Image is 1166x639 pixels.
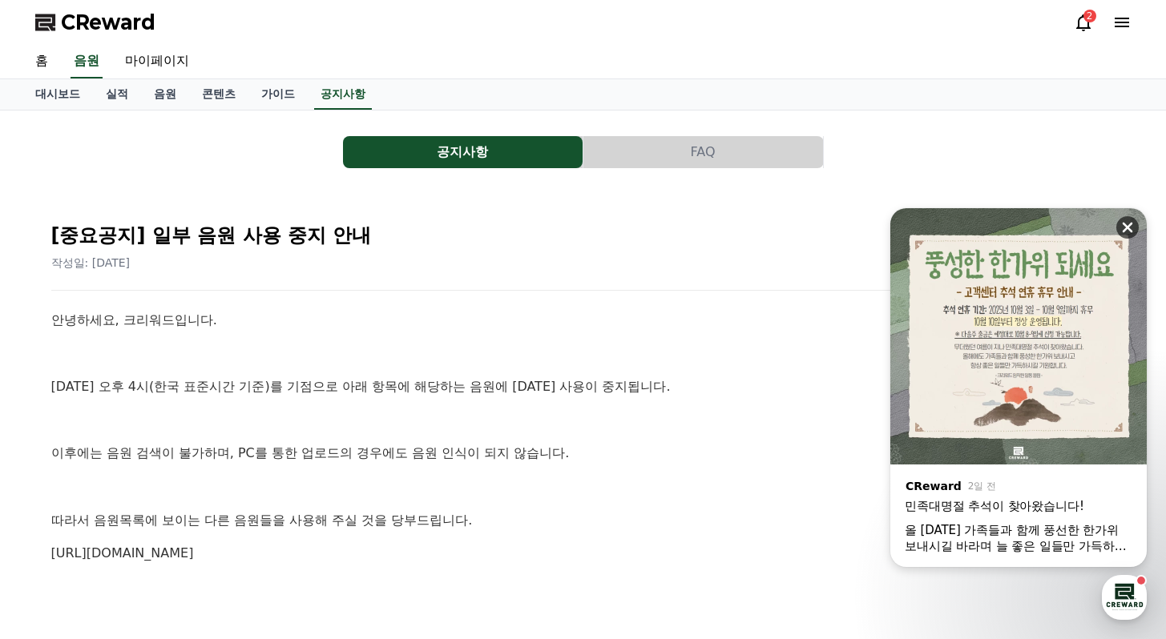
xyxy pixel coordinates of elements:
[583,136,823,168] button: FAQ
[50,530,60,543] span: 홈
[5,506,106,546] a: 홈
[248,530,267,543] span: 설정
[1083,10,1096,22] div: 2
[314,79,372,110] a: 공지사항
[141,79,189,110] a: 음원
[343,136,583,168] button: 공지사항
[112,45,202,78] a: 마이페이지
[51,223,1116,248] h2: [중요공지] 일부 음원 사용 중지 안내
[51,376,1116,397] p: [DATE] 오후 4시(한국 표준시간 기준)를 기점으로 아래 항목에 해당하는 음원에 [DATE] 사용이 중지됩니다.
[583,136,824,168] a: FAQ
[51,256,131,269] span: 작성일: [DATE]
[71,45,103,78] a: 음원
[147,531,166,544] span: 대화
[248,79,308,110] a: 가이드
[51,443,1116,464] p: 이후에는 음원 검색이 불가하며, PC를 통한 업로드의 경우에도 음원 인식이 되지 않습니다.
[51,510,1116,531] p: 따라서 음원목록에 보이는 다른 음원들을 사용해 주실 것을 당부드립니다.
[35,10,155,35] a: CReward
[93,79,141,110] a: 실적
[51,545,194,561] a: [URL][DOMAIN_NAME]
[22,45,61,78] a: 홈
[106,506,207,546] a: 대화
[61,10,155,35] span: CReward
[1074,13,1093,32] a: 2
[51,310,1116,331] p: 안녕하세요, 크리워드입니다.
[22,79,93,110] a: 대시보드
[189,79,248,110] a: 콘텐츠
[207,506,308,546] a: 설정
